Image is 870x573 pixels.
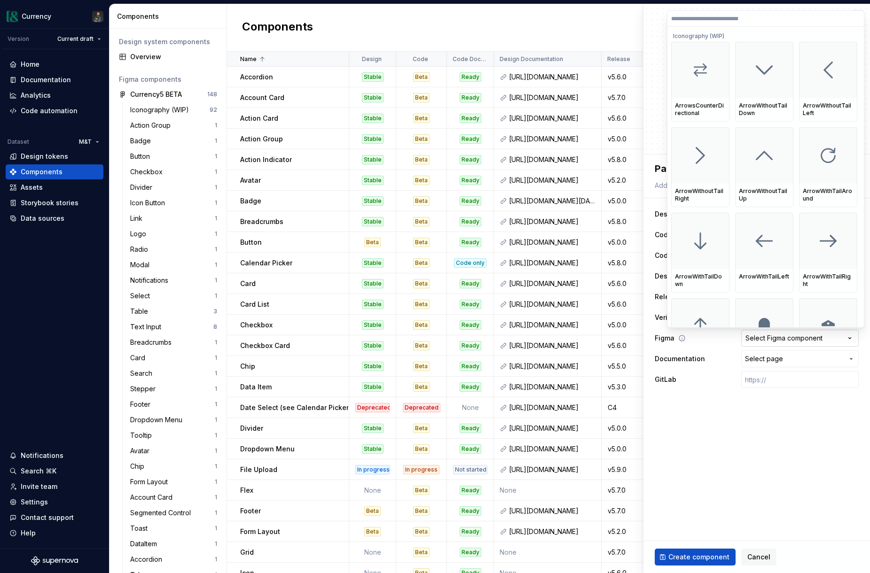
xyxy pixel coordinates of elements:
div: Iconography (WIP) [671,27,857,42]
div: ArrowWithTailLeft [739,273,790,280]
div: ArrowWithTailRight [803,273,854,288]
div: ArrowWithTailDown [675,273,726,288]
div: ArrowWithTailAround [803,187,854,202]
div: ArrowWithoutTailUp [739,187,790,202]
div: ArrowWithoutTailDown [739,102,790,117]
div: ArrowWithoutTailRight [675,187,726,202]
div: ArrowWithoutTailLeft [803,102,854,117]
div: ArrowsCounterDirectional [675,102,726,117]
